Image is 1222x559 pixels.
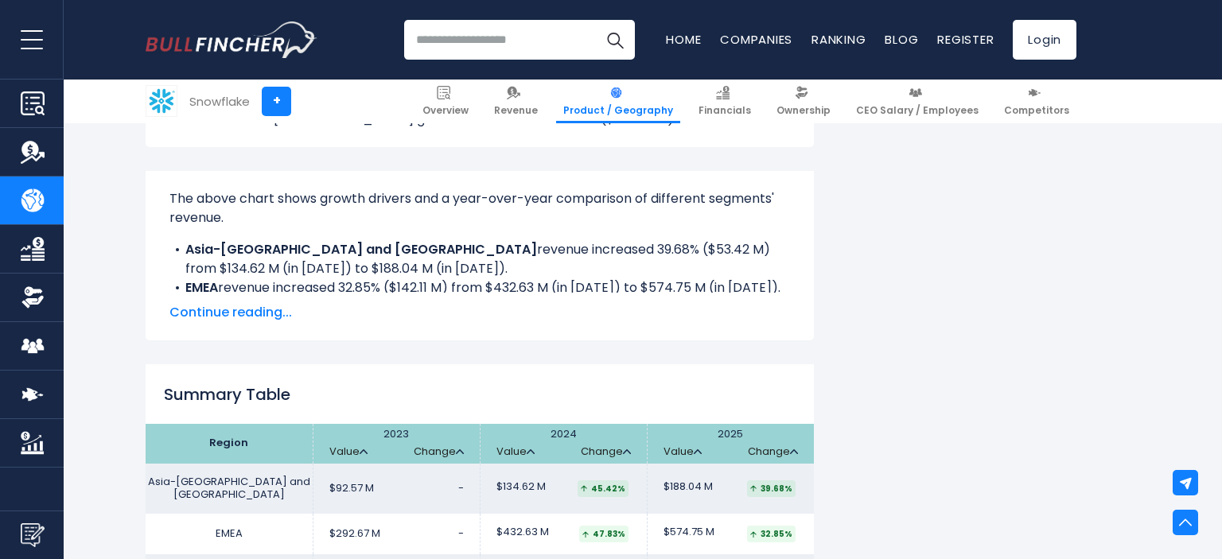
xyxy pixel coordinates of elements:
[189,92,250,111] div: Snowflake
[556,80,680,123] a: Product / Geography
[747,480,796,497] div: 39.68%
[776,104,831,117] span: Ownership
[578,480,629,497] div: 45.42%
[769,80,838,123] a: Ownership
[185,240,537,258] b: Asia-[GEOGRAPHIC_DATA] and [GEOGRAPHIC_DATA]
[169,278,790,297] li: revenue increased 32.85% ($142.11 M) from $432.63 M (in [DATE]) to $574.75 M (in [DATE]).
[169,303,790,322] span: Continue reading...
[691,80,758,123] a: Financials
[458,482,464,495] span: -
[415,80,476,123] a: Overview
[997,80,1076,123] a: Competitors
[664,526,714,539] span: $574.75 M
[748,445,798,459] a: Change
[937,31,994,48] a: Register
[664,445,702,459] a: Value
[666,31,701,48] a: Home
[329,482,374,495] span: $92.57 M
[185,278,218,297] b: EMEA
[1004,104,1069,117] span: Competitors
[21,285,45,309] img: Ownership
[496,526,549,539] span: $432.63 M
[581,445,631,459] a: Change
[146,464,313,514] td: Asia-[GEOGRAPHIC_DATA] and [GEOGRAPHIC_DATA]
[885,31,918,48] a: Blog
[811,31,866,48] a: Ranking
[720,31,792,48] a: Companies
[414,445,464,459] a: Change
[262,87,291,116] a: +
[595,20,635,60] button: Search
[563,104,673,117] span: Product / Geography
[480,424,647,464] th: 2024
[329,527,380,541] span: $292.67 M
[146,382,814,406] h2: Summary Table
[169,240,790,278] li: revenue increased 39.68% ($53.42 M) from $134.62 M (in [DATE]) to $188.04 M (in [DATE]).
[313,424,480,464] th: 2023
[849,80,986,123] a: CEO Salary / Employees
[146,86,177,116] img: SNOW logo
[146,21,317,58] img: Bullfincher logo
[487,80,545,123] a: Revenue
[647,424,814,464] th: 2025
[146,514,313,554] td: EMEA
[494,104,538,117] span: Revenue
[664,480,713,494] span: $188.04 M
[496,445,535,459] a: Value
[146,424,313,464] th: Region
[458,527,464,541] span: -
[496,480,546,494] span: $134.62 M
[1013,20,1076,60] a: Login
[747,526,796,542] div: 32.85%
[329,445,368,459] a: Value
[422,104,469,117] span: Overview
[169,189,790,227] p: The above chart shows growth drivers and a year-over-year comparison of different segments' revenue.
[579,526,629,542] div: 47.83%
[699,104,751,117] span: Financials
[856,104,979,117] span: CEO Salary / Employees
[146,21,317,58] a: Go to homepage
